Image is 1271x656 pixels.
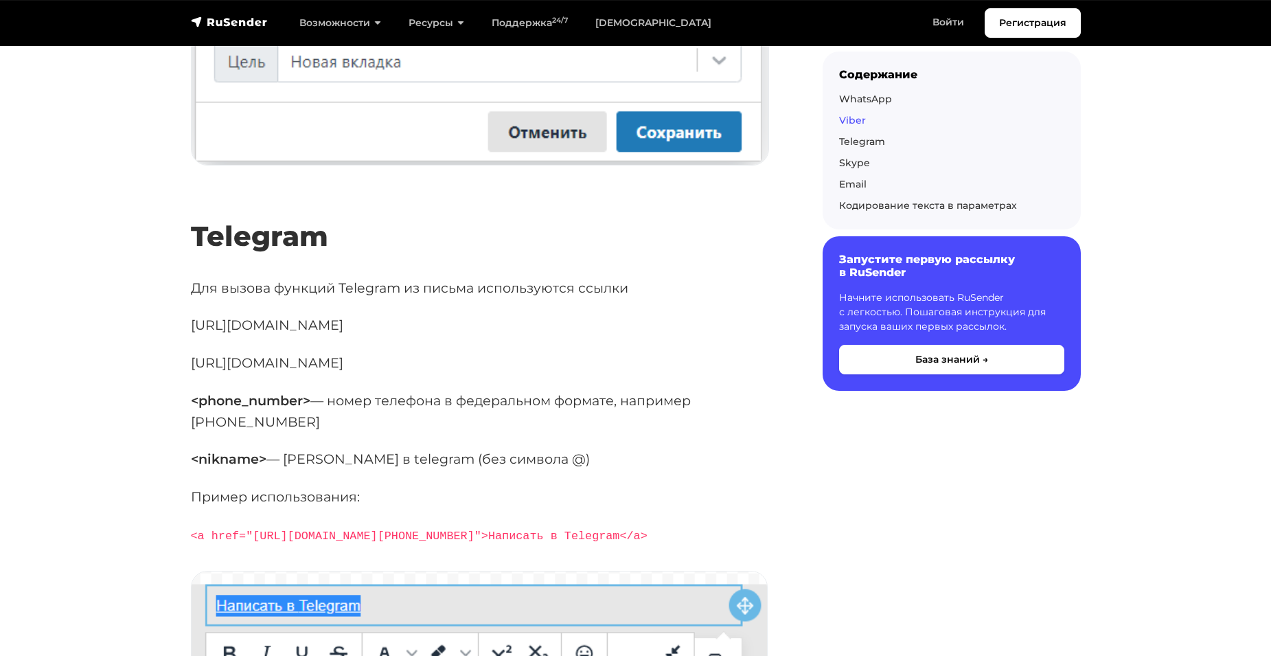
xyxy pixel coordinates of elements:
a: Кодирование текста в параметрах [839,199,1017,212]
button: База знаний → [839,345,1064,374]
a: [DEMOGRAPHIC_DATA] [582,9,725,37]
p: Пример использования: [191,486,779,508]
a: Регистрация [985,8,1081,38]
p: Для вызова функций Telegram из письма используются ссылки [191,278,779,299]
a: Возможности [286,9,395,37]
p: — номер телефона в федеральном формате, например [PHONE_NUMBER] [191,390,779,432]
a: WhatsApp [839,93,892,105]
strong: <phone_number> [191,392,310,409]
a: Email [839,178,867,190]
a: Skype [839,157,870,169]
a: Telegram [839,135,885,148]
a: Viber [839,114,866,126]
p: Начните использовать RuSender с легкостью. Пошаговая инструкция для запуска ваших первых рассылок. [839,291,1064,334]
p: [URL][DOMAIN_NAME] [191,315,779,336]
a: Поддержка24/7 [478,9,582,37]
code: <a href="[URL][DOMAIN_NAME][PHONE_NUMBER]">Написать в Telegram</a> [191,530,648,543]
div: Содержание [839,68,1064,81]
strong: <nikname> [191,451,266,467]
p: [URL][DOMAIN_NAME] [191,352,779,374]
a: Войти [919,8,978,36]
a: Ресурсы [395,9,478,37]
h6: Запустите первую рассылку в RuSender [839,253,1064,279]
img: RuSender [191,15,268,29]
h2: Telegram [191,179,779,253]
p: — [PERSON_NAME] в telegram (без символа @) [191,449,779,470]
sup: 24/7 [552,16,568,25]
a: Запустите первую рассылку в RuSender Начните использовать RuSender с легкостью. Пошаговая инструк... [823,236,1081,390]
